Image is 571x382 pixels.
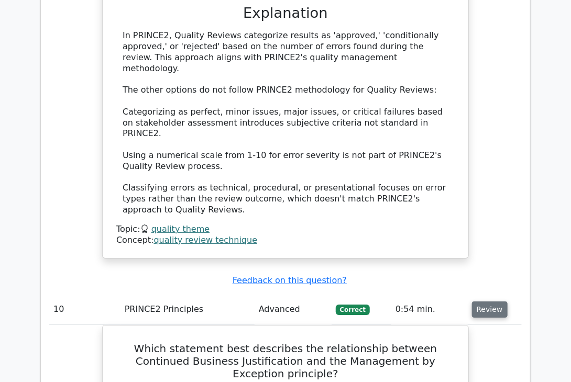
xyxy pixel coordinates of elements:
td: Advanced [255,295,332,324]
h3: Explanation [123,5,448,22]
span: Correct [336,305,370,315]
td: PRINCE2 Principles [120,295,255,324]
div: Topic: [116,224,455,235]
div: Concept: [116,235,455,246]
td: 0:54 min. [391,295,468,324]
a: quality review technique [154,235,258,245]
h5: Which statement best describes the relationship between Continued Business Justification and the ... [115,342,456,380]
div: In PRINCE2, Quality Reviews categorize results as 'approved,' 'conditionally approved,' or 'rejec... [123,30,448,216]
a: Feedback on this question? [233,275,347,285]
a: quality theme [151,224,210,234]
button: Review [472,301,508,318]
td: 10 [49,295,120,324]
